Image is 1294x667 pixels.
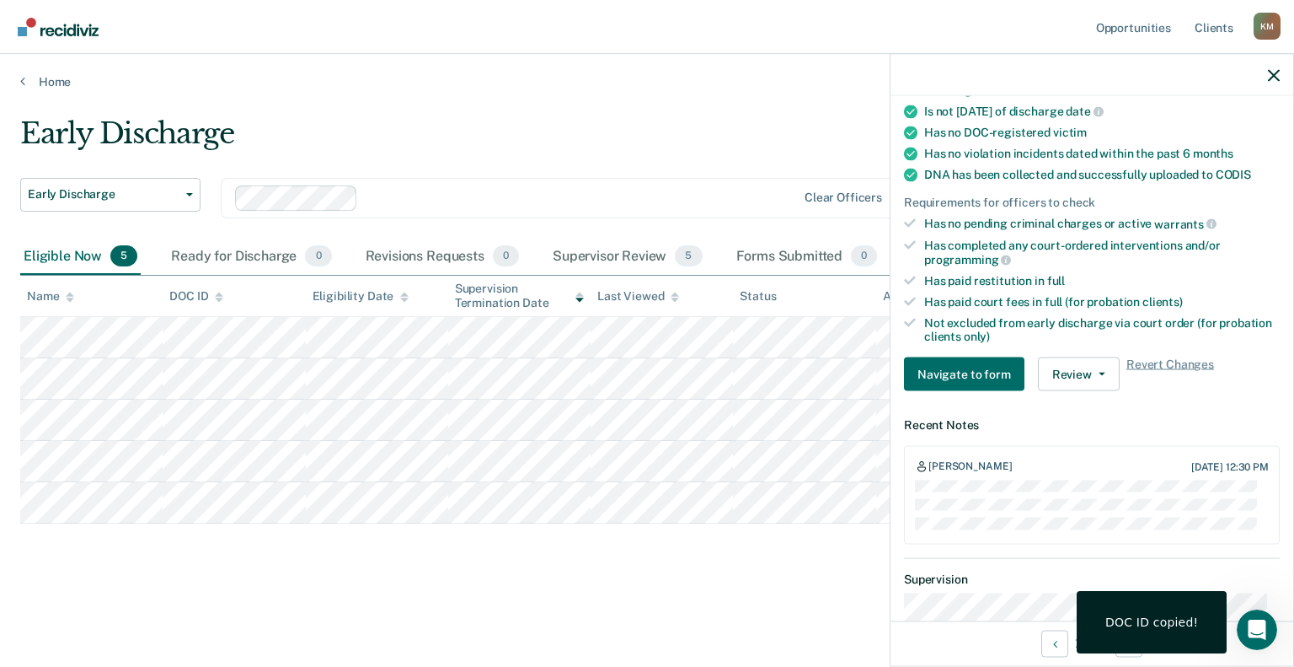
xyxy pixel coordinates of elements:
div: Eligibility Date [313,289,409,304]
span: 0 [305,245,331,267]
div: Has completed any court-ordered interventions and/or [924,238,1280,266]
div: Supervisor Review [549,239,706,276]
div: Not excluded from early discharge via court order (for probation clients [924,315,1280,344]
span: Early Discharge [28,187,179,202]
a: Navigate to form link [904,358,1031,391]
span: Revert Changes [1126,358,1214,391]
span: CODIS [1216,168,1251,181]
span: 0 [851,245,877,267]
a: Home [20,74,1274,89]
div: Ready for Discharge [168,239,334,276]
span: date [1066,105,1103,118]
div: [PERSON_NAME] [928,460,1012,473]
div: Has no violation incidents dated within the past 6 [924,147,1280,161]
span: 5 [675,245,702,267]
span: 0 [493,245,519,267]
span: programming [924,253,1011,266]
div: K M [1254,13,1281,40]
button: Review [1038,358,1120,391]
div: Has no DOC-registered [924,126,1280,140]
dt: Supervision [904,572,1280,586]
div: 16 / 17 [890,621,1293,665]
div: Status [740,289,776,304]
div: Has paid court fees in full (for probation [924,294,1280,309]
span: warrants [1154,217,1216,230]
div: DOC ID copied! [1105,615,1198,630]
button: Navigate to form [904,358,1024,391]
div: Has paid restitution in [924,273,1280,288]
div: Early Discharge [20,116,991,164]
div: Has no pending criminal charges or active [924,216,1280,231]
div: Name [27,289,74,304]
button: Profile dropdown button [1254,13,1281,40]
iframe: Intercom live chat [1237,610,1277,650]
div: Supervision Termination Date [455,282,584,310]
dt: Recent Notes [904,418,1280,433]
span: months [1193,147,1233,160]
div: Forms Submitted [733,239,881,276]
span: full [1047,273,1065,287]
span: only) [964,330,990,343]
div: Revisions Requests [362,239,522,276]
div: Eligible Now [20,239,141,276]
span: clients) [1142,294,1183,308]
div: Clear officers [805,191,882,205]
button: Previous Opportunity [1041,630,1068,657]
div: [DATE] 12:30 PM [1191,460,1269,472]
span: 5 [110,245,137,267]
img: Recidiviz [18,18,99,36]
span: victim [1053,126,1087,139]
div: Assigned to [883,289,962,304]
div: DOC ID [169,289,223,304]
div: Is not [DATE] of discharge [924,104,1280,119]
div: Last Viewed [597,289,679,304]
div: DNA has been collected and successfully uploaded to [924,168,1280,182]
div: Requirements for officers to check [904,196,1280,210]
